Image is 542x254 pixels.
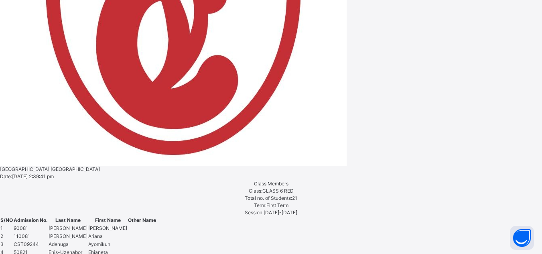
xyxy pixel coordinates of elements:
td: 90081 [13,224,48,232]
td: [PERSON_NAME] [48,232,88,240]
th: Other Name [128,216,156,224]
td: [PERSON_NAME] [88,224,128,232]
td: 110081 [13,232,48,240]
button: Open asap [510,226,534,250]
span: Term: [254,202,266,208]
th: Last Name [48,216,88,224]
span: Session: [245,209,264,215]
span: CLASS 6 RED [262,188,294,194]
td: Ariana [88,232,128,240]
th: First Name [88,216,128,224]
span: [DATE] 2:39:41 pm [12,173,54,179]
span: Class: [249,188,262,194]
td: Ayomikun [88,240,128,248]
span: [DATE]-[DATE] [264,209,297,215]
td: Adenuga [48,240,88,248]
td: CST09244 [13,240,48,248]
th: Admission No. [13,216,48,224]
span: Class Members [254,181,288,187]
td: [PERSON_NAME] [48,224,88,232]
span: 21 [292,195,297,201]
span: First Term [266,202,288,208]
span: Total no. of Students: [245,195,292,201]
